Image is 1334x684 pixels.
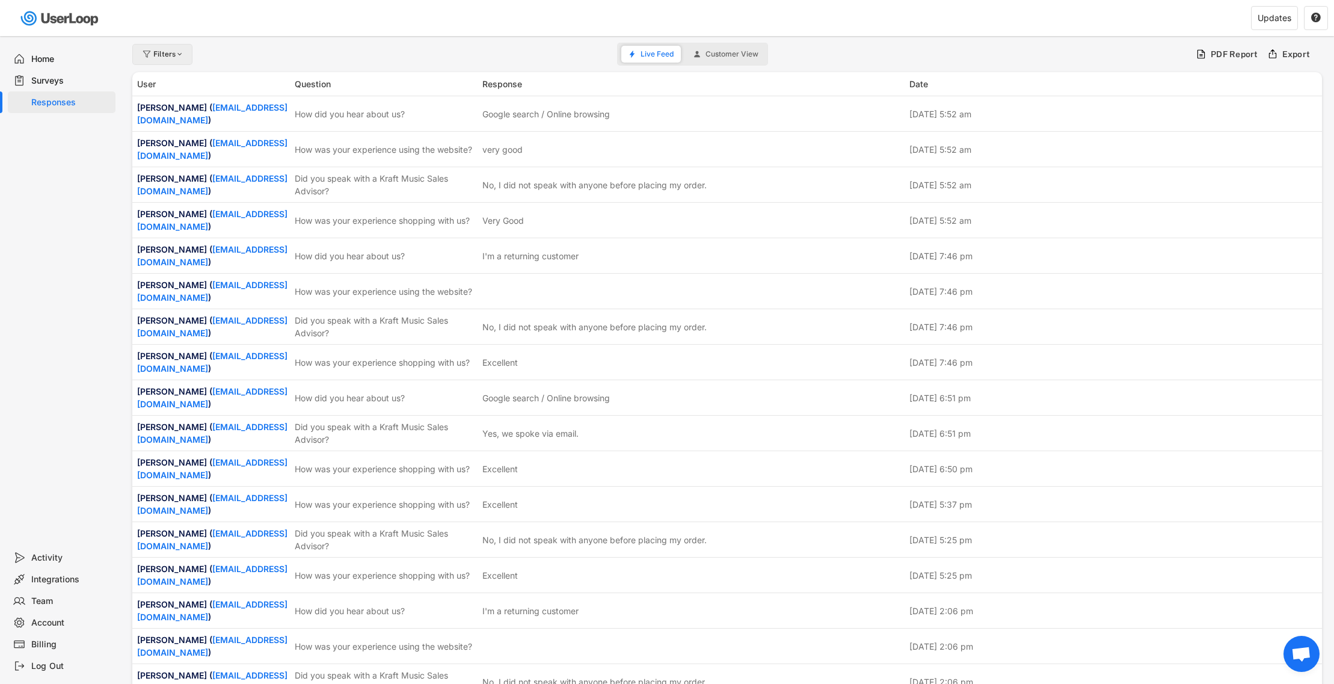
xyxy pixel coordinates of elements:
div: Integrations [31,574,111,585]
img: userloop-logo-01.svg [18,6,103,31]
div: How did you hear about us? [295,250,475,262]
div: [PERSON_NAME] ( ) [137,172,287,197]
span: Live Feed [641,51,674,58]
div: [DATE] 5:52 am [909,143,1317,156]
div: How did you hear about us? [295,605,475,617]
div: How was your experience shopping with us? [295,356,475,369]
div: [DATE] 5:52 am [909,179,1317,191]
div: [DATE] 2:06 pm [909,640,1317,653]
a: [EMAIL_ADDRESS][DOMAIN_NAME] [137,209,287,232]
div: Responses [31,97,111,108]
div: How was your experience shopping with us? [295,463,475,475]
a: [EMAIL_ADDRESS][DOMAIN_NAME] [137,564,287,587]
div: [DATE] 7:46 pm [909,321,1317,333]
div: [PERSON_NAME] ( ) [137,208,287,233]
div: User [137,78,287,90]
a: [EMAIL_ADDRESS][DOMAIN_NAME] [137,173,287,196]
button: Live Feed [621,46,681,63]
div: [DATE] 5:52 am [909,214,1317,227]
div: [PERSON_NAME] ( ) [137,279,287,304]
div: Response [482,78,902,90]
div: How did you hear about us? [295,392,475,404]
div: Excellent [482,356,518,369]
div: How did you hear about us? [295,108,475,120]
div: I'm a returning customer [482,605,579,617]
a: [EMAIL_ADDRESS][DOMAIN_NAME] [137,457,287,480]
a: [EMAIL_ADDRESS][DOMAIN_NAME] [137,280,287,303]
a: [EMAIL_ADDRESS][DOMAIN_NAME] [137,351,287,374]
div: I'm a returning customer [482,250,579,262]
div: [PERSON_NAME] ( ) [137,527,287,552]
div: No, I did not speak with anyone before placing my order. [482,321,707,333]
div: Did you speak with a Kraft Music Sales Advisor? [295,314,475,339]
button:  [1311,13,1321,23]
div: [DATE] 6:50 pm [909,463,1317,475]
a: [EMAIL_ADDRESS][DOMAIN_NAME] [137,138,287,161]
div: Surveys [31,75,111,87]
div: How was your experience using the website? [295,143,475,156]
div: [PERSON_NAME] ( ) [137,456,287,481]
div: [DATE] 2:06 pm [909,605,1317,617]
div: No, I did not speak with anyone before placing my order. [482,534,707,546]
div: [PERSON_NAME] ( ) [137,101,287,126]
div: Very Good [482,214,524,227]
text:  [1311,12,1321,23]
div: Export [1282,49,1311,60]
a: [EMAIL_ADDRESS][DOMAIN_NAME] [137,528,287,551]
div: How was your experience using the website? [295,285,475,298]
div: Filters [153,51,185,58]
a: [EMAIL_ADDRESS][DOMAIN_NAME] [137,102,287,125]
div: [DATE] 6:51 pm [909,392,1317,404]
div: [PERSON_NAME] ( ) [137,137,287,162]
div: Home [31,54,111,65]
div: Updates [1258,14,1291,22]
div: Log Out [31,661,111,672]
div: Excellent [482,569,518,582]
div: Google search / Online browsing [482,392,610,404]
div: [PERSON_NAME] ( ) [137,491,287,517]
div: [PERSON_NAME] ( ) [137,243,287,268]
div: [PERSON_NAME] ( ) [137,421,287,446]
div: How was your experience shopping with us? [295,569,475,582]
div: Google search / Online browsing [482,108,610,120]
div: Did you speak with a Kraft Music Sales Advisor? [295,421,475,446]
div: [PERSON_NAME] ( ) [137,562,287,588]
div: [DATE] 5:25 pm [909,534,1317,546]
div: [DATE] 5:25 pm [909,569,1317,582]
div: How was your experience shopping with us? [295,214,475,227]
div: [DATE] 5:37 pm [909,498,1317,511]
div: [PERSON_NAME] ( ) [137,350,287,375]
a: [EMAIL_ADDRESS][DOMAIN_NAME] [137,599,287,622]
div: [PERSON_NAME] ( ) [137,314,287,339]
div: [DATE] 6:51 pm [909,427,1317,440]
div: [PERSON_NAME] ( ) [137,633,287,659]
a: [EMAIL_ADDRESS][DOMAIN_NAME] [137,493,287,516]
div: How was your experience shopping with us? [295,498,475,511]
div: Account [31,617,111,629]
div: No, I did not speak with anyone before placing my order. [482,179,707,191]
div: Did you speak with a Kraft Music Sales Advisor? [295,172,475,197]
a: [EMAIL_ADDRESS][DOMAIN_NAME] [137,635,287,658]
div: Did you speak with a Kraft Music Sales Advisor? [295,527,475,552]
div: Excellent [482,498,518,511]
div: [DATE] 5:52 am [909,108,1317,120]
a: [EMAIL_ADDRESS][DOMAIN_NAME] [137,315,287,338]
div: Question [295,78,475,90]
div: How was your experience using the website? [295,640,475,653]
div: Yes, we spoke via email. [482,427,579,440]
span: Customer View [705,51,758,58]
div: [DATE] 7:46 pm [909,356,1317,369]
div: [PERSON_NAME] ( ) [137,385,287,410]
div: PDF Report [1211,49,1258,60]
div: [PERSON_NAME] ( ) [137,598,287,623]
div: Activity [31,552,111,564]
div: very good [482,143,523,156]
a: [EMAIL_ADDRESS][DOMAIN_NAME] [137,244,287,267]
div: Excellent [482,463,518,475]
a: Open chat [1283,636,1320,672]
a: [EMAIL_ADDRESS][DOMAIN_NAME] [137,422,287,445]
div: Date [909,78,1317,90]
div: Team [31,596,111,607]
button: Customer View [686,46,766,63]
div: [DATE] 7:46 pm [909,285,1317,298]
